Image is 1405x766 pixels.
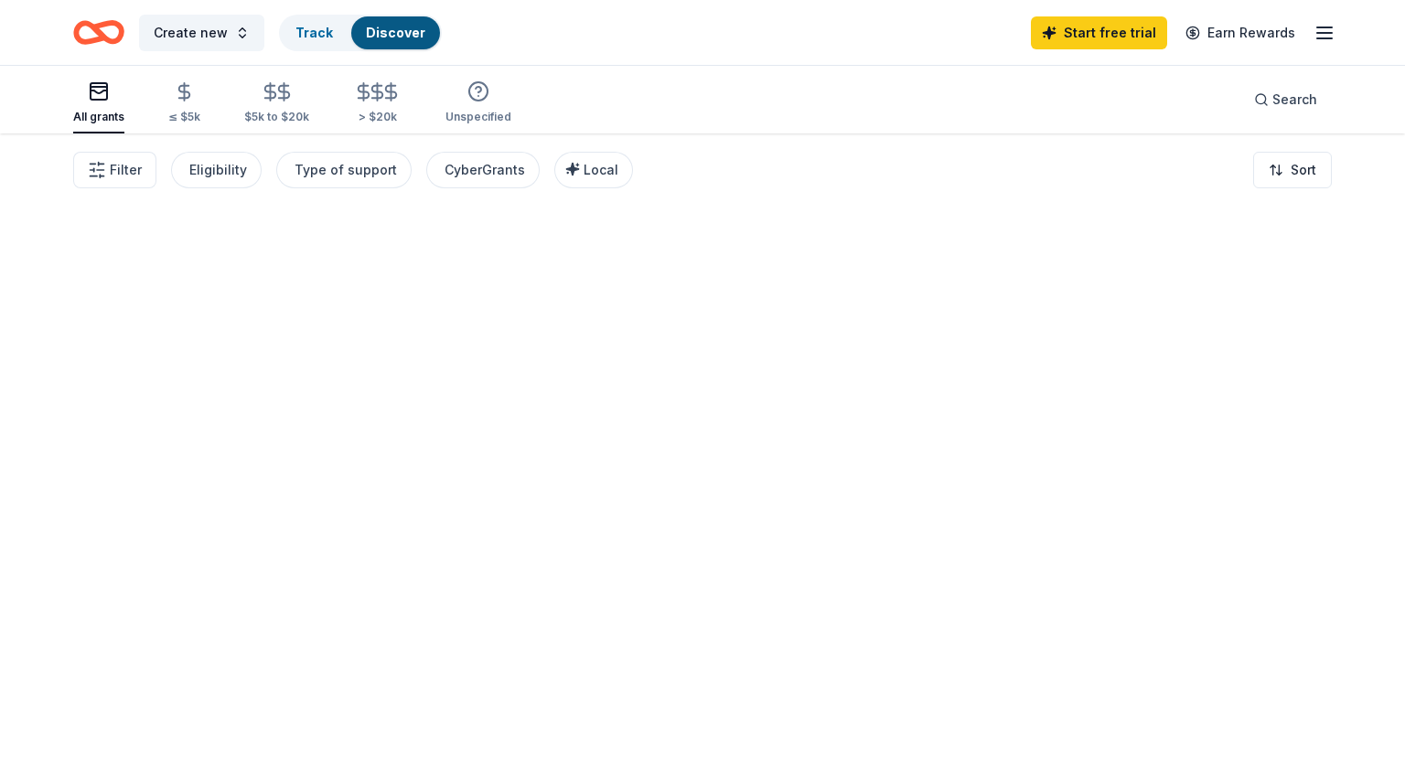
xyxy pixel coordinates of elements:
button: $5k to $20k [244,74,309,133]
div: All grants [73,110,124,124]
button: Create new [139,15,264,51]
span: Create new [154,22,228,44]
button: All grants [73,73,124,133]
div: Eligibility [189,159,247,181]
button: Search [1239,81,1332,118]
button: Unspecified [445,73,511,133]
div: CyberGrants [445,159,525,181]
a: Home [73,11,124,54]
span: Search [1272,89,1317,111]
div: $5k to $20k [244,110,309,124]
a: Earn Rewards [1174,16,1306,49]
a: Track [295,25,333,40]
div: Type of support [295,159,397,181]
button: Filter [73,152,156,188]
button: Eligibility [171,152,262,188]
button: ≤ $5k [168,74,200,133]
span: Local [584,162,618,177]
a: Start free trial [1031,16,1167,49]
div: Unspecified [445,110,511,124]
span: Filter [110,159,142,181]
button: Sort [1253,152,1332,188]
button: CyberGrants [426,152,540,188]
span: Sort [1291,159,1316,181]
div: ≤ $5k [168,110,200,124]
button: Type of support [276,152,412,188]
div: > $20k [353,110,402,124]
button: Local [554,152,633,188]
button: > $20k [353,74,402,133]
a: Discover [366,25,425,40]
button: TrackDiscover [279,15,442,51]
